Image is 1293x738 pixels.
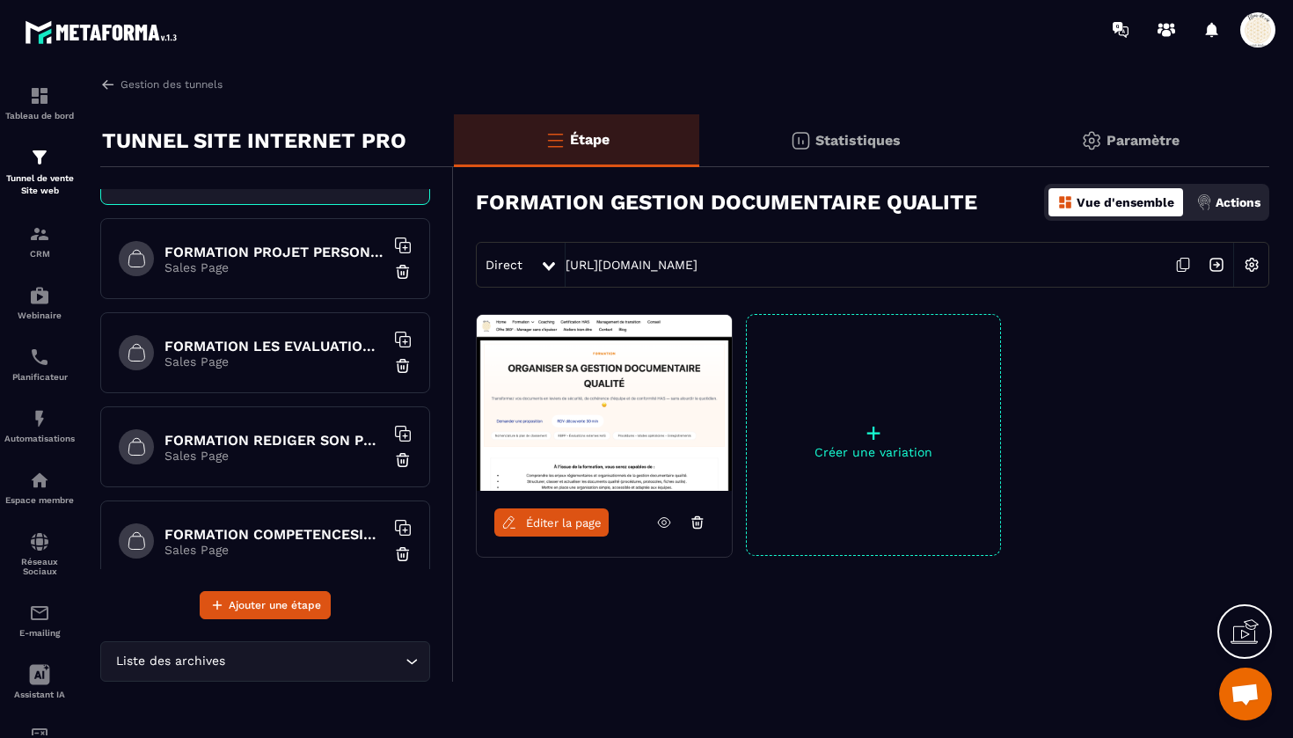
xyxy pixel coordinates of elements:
span: Direct [486,258,522,272]
img: scheduler [29,347,50,368]
a: formationformationCRM [4,210,75,272]
p: Tunnel de vente Site web [4,172,75,197]
input: Search for option [229,652,401,671]
p: Sales Page [164,449,384,463]
span: Liste des archives [112,652,229,671]
h6: FORMATION REDIGER SON PROJET D'ETABLISSEMENT CPOM [164,432,384,449]
img: formation [29,223,50,245]
div: Ouvrir le chat [1219,668,1272,720]
p: Espace membre [4,495,75,505]
img: social-network [29,531,50,552]
a: automationsautomationsAutomatisations [4,395,75,457]
img: arrow-next.bcc2205e.svg [1200,248,1233,281]
a: Gestion des tunnels [100,77,223,92]
p: E-mailing [4,628,75,638]
a: Assistant IA [4,651,75,712]
p: Paramètre [1107,132,1180,149]
p: Tableau de bord [4,111,75,121]
img: formation [29,147,50,168]
img: image [477,315,732,491]
img: formation [29,85,50,106]
button: Ajouter une étape [200,591,331,619]
span: Éditer la page [526,516,602,530]
p: Automatisations [4,434,75,443]
a: automationsautomationsEspace membre [4,457,75,518]
img: stats.20deebd0.svg [790,130,811,151]
img: automations [29,408,50,429]
img: logo [25,16,183,48]
img: actions.d6e523a2.png [1196,194,1212,210]
p: Réseaux Sociaux [4,557,75,576]
p: Assistant IA [4,690,75,699]
img: setting-gr.5f69749f.svg [1081,130,1102,151]
img: automations [29,470,50,491]
p: Webinaire [4,311,75,320]
img: setting-w.858f3a88.svg [1235,248,1268,281]
img: email [29,603,50,624]
p: Vue d'ensemble [1077,195,1174,209]
p: TUNNEL SITE INTERNET PRO [102,123,406,158]
p: Planificateur [4,372,75,382]
img: trash [394,357,412,375]
span: Ajouter une étape [229,596,321,614]
a: formationformationTunnel de vente Site web [4,134,75,210]
h3: FORMATION GESTION DOCUMENTAIRE QUALITE [476,190,977,215]
h6: FORMATION PROJET PERSONNALISE [164,244,384,260]
p: Sales Page [164,543,384,557]
p: Actions [1216,195,1260,209]
a: Éditer la page [494,508,609,537]
p: Créer une variation [747,445,1000,459]
h6: FORMATION COMPETENCESIDECEHPAD [164,526,384,543]
img: automations [29,285,50,306]
a: social-networksocial-networkRéseaux Sociaux [4,518,75,589]
img: bars-o.4a397970.svg [544,129,566,150]
img: arrow [100,77,116,92]
p: + [747,420,1000,445]
p: CRM [4,249,75,259]
img: trash [394,545,412,563]
img: trash [394,263,412,281]
p: Étape [570,131,610,148]
p: Sales Page [164,260,384,274]
a: [URL][DOMAIN_NAME] [566,258,698,272]
p: Sales Page [164,354,384,369]
p: Statistiques [815,132,901,149]
div: Search for option [100,641,430,682]
a: emailemailE-mailing [4,589,75,651]
img: dashboard-orange.40269519.svg [1057,194,1073,210]
img: trash [394,451,412,469]
h6: FORMATION LES EVALUATIONS EN SANTE [164,338,384,354]
a: schedulerschedulerPlanificateur [4,333,75,395]
a: automationsautomationsWebinaire [4,272,75,333]
a: formationformationTableau de bord [4,72,75,134]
